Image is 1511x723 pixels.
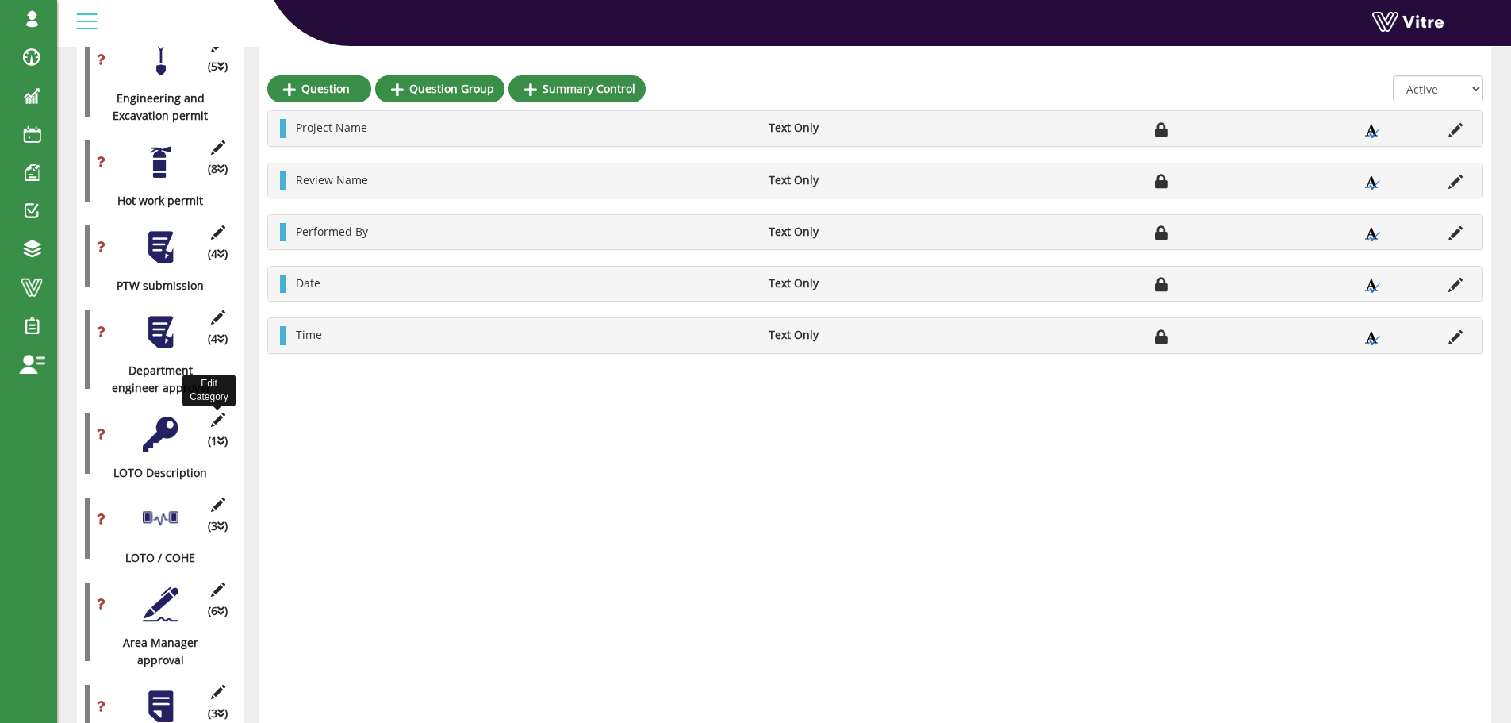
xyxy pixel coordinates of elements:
[208,433,228,450] span: (1 )
[208,245,228,263] span: (4 )
[208,517,228,535] span: (3 )
[375,75,504,102] a: Question Group
[267,75,371,102] a: Question
[296,224,368,239] span: Performed By
[761,275,938,292] li: Text Only
[85,634,224,669] div: Area Manager approval
[208,330,228,348] span: (4 )
[85,549,224,567] div: LOTO / COHE
[761,119,938,137] li: Text Only
[761,223,938,240] li: Text Only
[296,120,367,135] span: Project Name
[85,464,224,482] div: LOTO Description
[208,160,228,178] span: (8 )
[296,275,320,290] span: Date
[85,362,224,397] div: Department engineer approval
[296,172,368,187] span: Review Name
[182,375,236,406] div: Edit Category
[296,327,322,342] span: Time
[208,705,228,722] span: (3 )
[508,75,646,102] a: Summary Control
[85,277,224,294] div: PTW submission
[761,171,938,189] li: Text Only
[208,58,228,75] span: (5 )
[85,192,224,210] div: Hot work permit
[761,326,938,344] li: Text Only
[85,90,224,125] div: Engineering and Excavation permit
[208,602,228,620] span: (6 )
